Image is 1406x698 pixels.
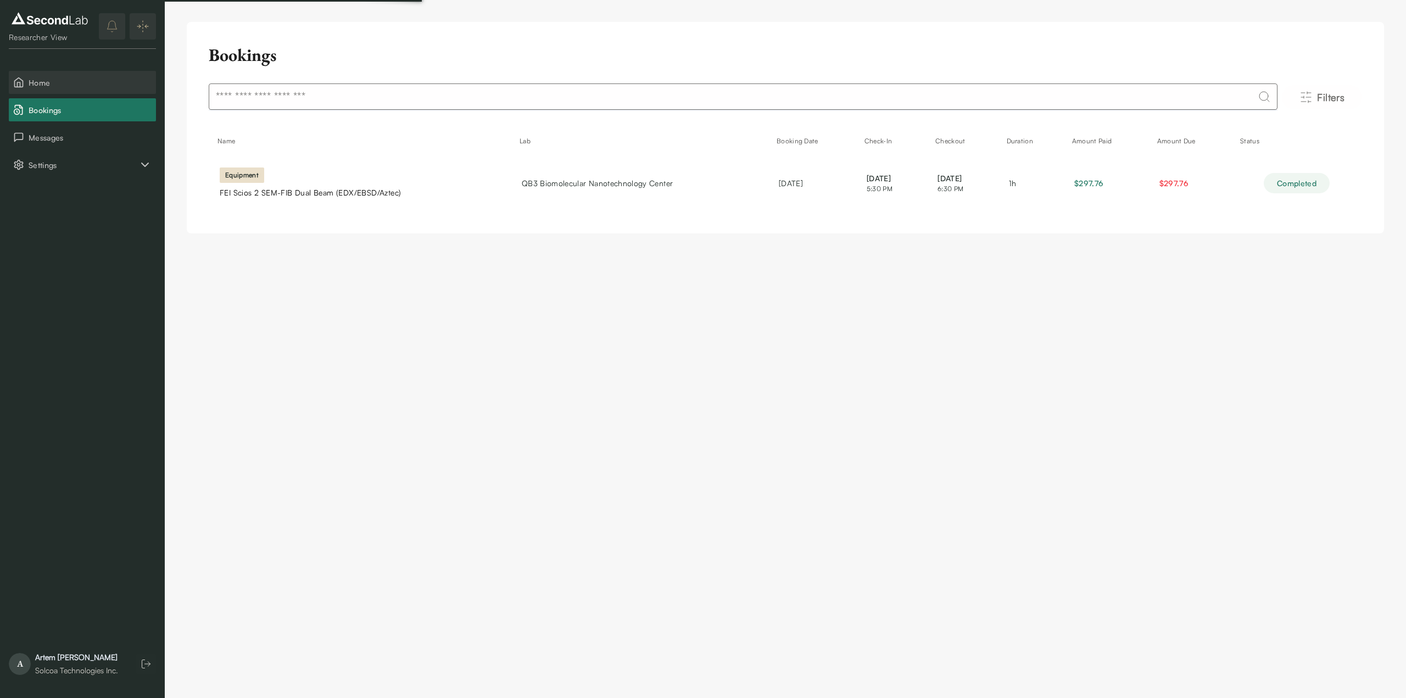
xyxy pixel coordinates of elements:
span: $297.76 [1159,178,1189,188]
button: Filters [1282,85,1362,109]
span: 6:30 PM [938,184,986,194]
a: equipmentFEI Scios 2 SEM-FIB Dual Beam (EDX/EBSD/Aztec) [220,169,500,198]
img: logo [9,10,91,27]
th: Amount Paid [1063,128,1148,154]
th: Status [1231,128,1362,154]
button: Bookings [9,98,156,121]
div: equipment [220,167,264,183]
span: Settings [29,159,138,171]
th: Duration [998,128,1063,154]
button: Settings [9,153,156,176]
div: Settings sub items [9,153,156,176]
div: FEI Scios 2 SEM-FIB Dual Beam (EDX/EBSD/Aztec) [220,187,494,198]
div: Researcher View [9,32,91,43]
th: Booking Date [768,128,856,154]
th: Checkout [927,128,997,154]
div: 1 h [1009,177,1052,189]
span: Filters [1317,90,1344,105]
span: [DATE] [938,172,986,184]
button: Home [9,71,156,94]
button: notifications [99,13,125,40]
span: QB3 Biomolecular Nanotechnology Center [522,177,673,189]
div: [DATE] [779,177,845,189]
th: Check-In [856,128,927,154]
button: Expand/Collapse sidebar [130,13,156,40]
th: Lab [511,128,768,154]
button: Messages [9,126,156,149]
span: 5:30 PM [867,184,916,194]
span: Messages [29,132,152,143]
th: Amount Due [1148,128,1231,154]
span: [DATE] [867,172,916,184]
span: Bookings [29,104,152,116]
div: Completed [1264,173,1330,193]
th: Name [209,128,511,154]
span: Home [29,77,152,88]
h2: Bookings [209,44,277,66]
span: $297.76 [1074,178,1103,188]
